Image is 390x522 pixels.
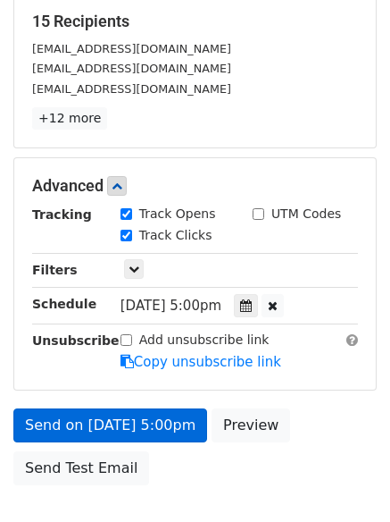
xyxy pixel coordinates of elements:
[139,226,212,245] label: Track Clicks
[13,408,207,442] a: Send on [DATE] 5:00pm
[32,176,358,196] h5: Advanced
[32,297,96,311] strong: Schedule
[32,12,358,31] h5: 15 Recipients
[13,451,149,485] a: Send Test Email
[271,205,341,223] label: UTM Codes
[32,42,231,55] small: [EMAIL_ADDRESS][DOMAIN_NAME]
[120,354,281,370] a: Copy unsubscribe link
[120,298,221,314] span: [DATE] 5:00pm
[32,107,107,130] a: +12 more
[139,331,270,349] label: Add unsubscribe link
[32,62,231,75] small: [EMAIL_ADDRESS][DOMAIN_NAME]
[32,263,78,277] strong: Filters
[32,333,120,348] strong: Unsubscribe
[139,205,216,223] label: Track Opens
[32,207,92,222] strong: Tracking
[212,408,290,442] a: Preview
[301,436,390,522] iframe: Chat Widget
[32,82,231,96] small: [EMAIL_ADDRESS][DOMAIN_NAME]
